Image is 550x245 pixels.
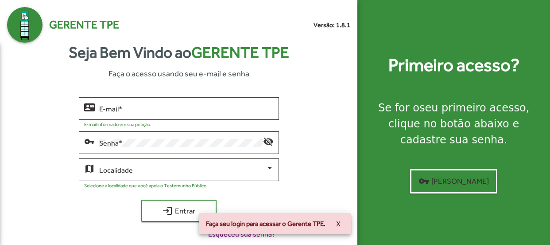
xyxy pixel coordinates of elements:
[419,102,526,114] strong: seu primeiro acesso
[263,136,274,146] mat-icon: visibility_off
[336,216,341,232] span: X
[69,41,289,64] strong: Seja Bem Vindo ao
[7,7,43,43] img: Logo Gerente
[84,102,95,112] mat-icon: contact_mail
[49,16,119,33] span: Gerente TPE
[206,219,325,228] span: Faça seu login para acessar o Gerente TPE.
[84,122,151,127] mat-hint: E-mail informado em sua petição.
[191,43,289,61] span: Gerente TPE
[108,67,249,79] span: Faça o acesso usando seu e-mail e senha
[410,169,497,194] button: [PERSON_NAME]
[141,200,217,222] button: Entrar
[388,52,519,79] strong: Primeiro acesso?
[329,216,348,232] button: X
[418,173,489,189] span: [PERSON_NAME]
[149,203,209,219] span: Entrar
[84,163,95,174] mat-icon: map
[368,100,539,148] div: Se for o , clique no botão abaixo e cadastre sua senha.
[162,205,173,216] mat-icon: login
[314,20,350,30] small: Versão: 1.8.1
[418,176,429,186] mat-icon: vpn_key
[84,183,208,188] mat-hint: Selecione a localidade que você apoia o Testemunho Público.
[84,136,95,146] mat-icon: vpn_key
